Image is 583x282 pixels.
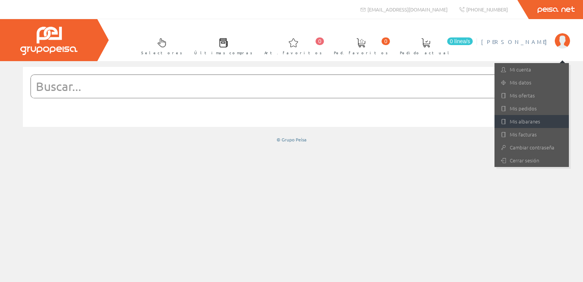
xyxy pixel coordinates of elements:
[494,128,569,141] a: Mis facturas
[494,141,569,154] a: Cambiar contraseña
[187,32,256,60] a: Últimas compras
[481,38,551,45] span: [PERSON_NAME]
[382,37,390,45] span: 0
[494,115,569,128] a: Mis albaranes
[494,102,569,115] a: Mis pedidos
[20,27,77,55] img: Grupo Peisa
[194,49,253,57] span: Últimas compras
[494,89,569,102] a: Mis ofertas
[31,75,533,98] input: Buscar...
[334,49,388,57] span: Ped. favoritos
[447,37,473,45] span: 0 línea/s
[134,32,186,60] a: Selectores
[264,49,322,57] span: Art. favoritos
[494,154,569,167] a: Cerrar sesión
[23,136,560,143] div: © Grupo Peisa
[494,63,569,76] a: Mi cuenta
[466,6,508,13] span: [PHONE_NUMBER]
[141,49,182,57] span: Selectores
[400,49,452,57] span: Pedido actual
[481,32,570,39] a: [PERSON_NAME]
[367,6,448,13] span: [EMAIL_ADDRESS][DOMAIN_NAME]
[494,76,569,89] a: Mis datos
[316,37,324,45] span: 0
